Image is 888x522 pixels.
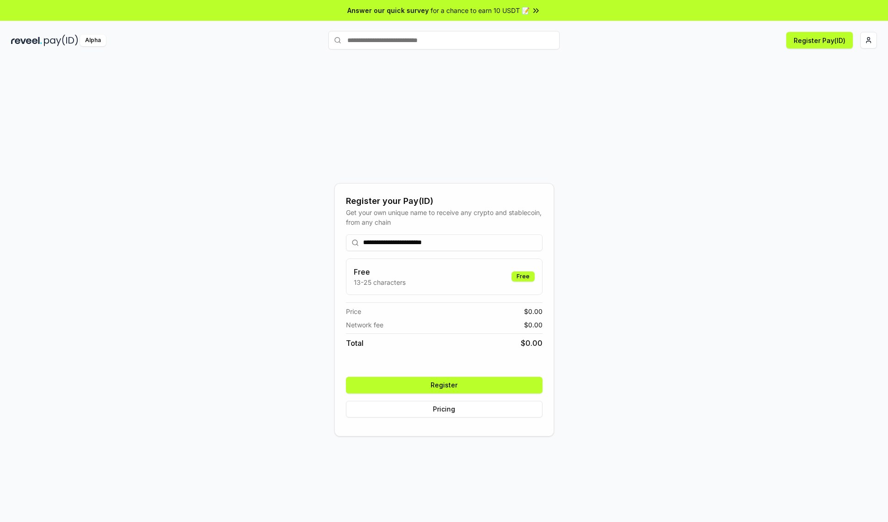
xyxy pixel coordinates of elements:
[44,35,78,46] img: pay_id
[786,32,853,49] button: Register Pay(ID)
[346,320,383,330] span: Network fee
[80,35,106,46] div: Alpha
[346,377,543,393] button: Register
[346,208,543,227] div: Get your own unique name to receive any crypto and stablecoin, from any chain
[346,195,543,208] div: Register your Pay(ID)
[346,338,364,349] span: Total
[521,338,543,349] span: $ 0.00
[524,320,543,330] span: $ 0.00
[346,401,543,418] button: Pricing
[431,6,530,15] span: for a chance to earn 10 USDT 📝
[347,6,429,15] span: Answer our quick survey
[524,307,543,316] span: $ 0.00
[512,271,535,282] div: Free
[346,307,361,316] span: Price
[354,277,406,287] p: 13-25 characters
[354,266,406,277] h3: Free
[11,35,42,46] img: reveel_dark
